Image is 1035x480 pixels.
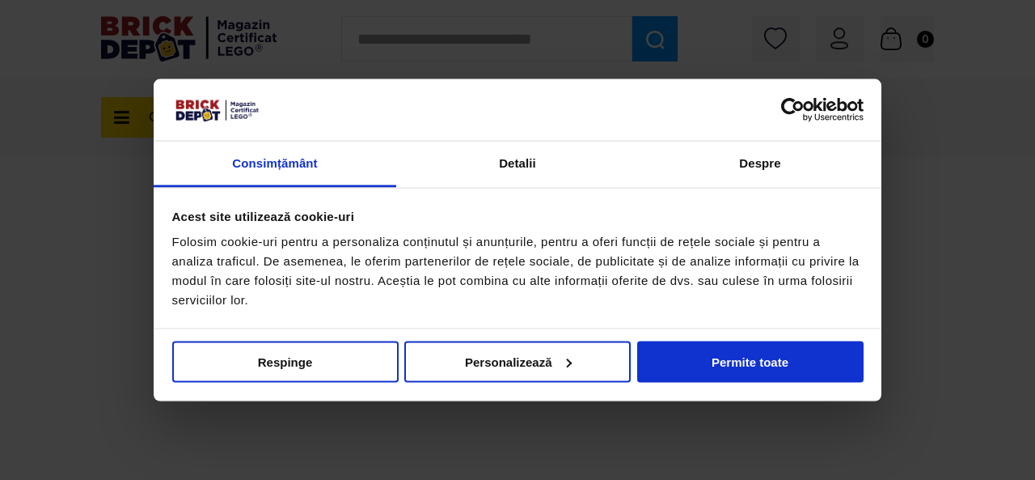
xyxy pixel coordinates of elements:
[639,142,881,188] a: Despre
[722,97,864,121] a: Usercentrics Cookiebot - opens in a new window
[172,206,864,226] div: Acest site utilizează cookie-uri
[172,341,399,382] button: Respinge
[172,97,261,123] img: siglă
[637,341,864,382] button: Permite toate
[172,232,864,310] div: Folosim cookie-uri pentru a personaliza conținutul și anunțurile, pentru a oferi funcții de rețel...
[396,142,639,188] a: Detalii
[154,142,396,188] a: Consimțământ
[404,341,631,382] button: Personalizează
